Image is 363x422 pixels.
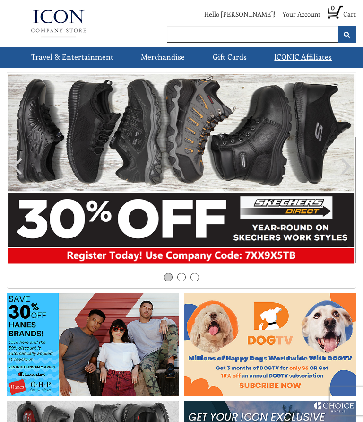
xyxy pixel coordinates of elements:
img: Dog TV [184,293,356,396]
a: ICONIC Affiliates [270,47,336,68]
a: Your Account [282,10,320,18]
a: 0 Cart [328,10,356,18]
a: 3 [190,273,199,281]
a: 2 [177,273,186,281]
a: 1 [164,273,173,281]
a: Travel & Entertainment [27,47,117,68]
a: Gift Cards [209,47,251,68]
a: Merchandise [137,47,189,68]
img: skechers discount [7,71,356,264]
img: Hanes [7,293,179,396]
li: Hello [PERSON_NAME]! [197,9,275,24]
